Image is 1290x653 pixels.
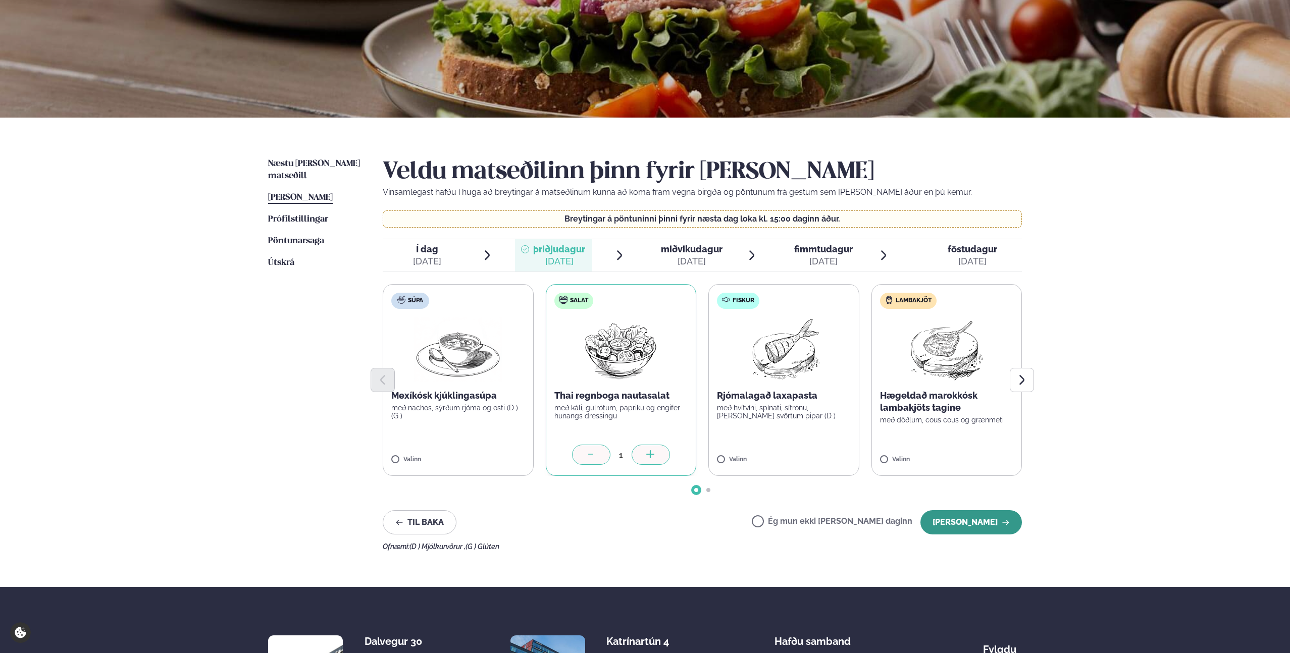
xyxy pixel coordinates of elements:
img: Soup.png [414,317,502,382]
img: Fish.png [739,317,829,382]
div: [DATE] [533,255,585,267]
button: Previous slide [371,368,395,392]
span: Pöntunarsaga [268,237,324,245]
img: salad.svg [559,296,567,304]
img: Salad.png [576,317,665,382]
button: Next slide [1010,368,1034,392]
p: með döðlum, cous cous og grænmeti [880,416,1014,424]
img: fish.svg [722,296,730,304]
div: [DATE] [948,255,997,267]
a: [PERSON_NAME] [268,192,333,204]
p: Mexíkósk kjúklingasúpa [391,390,525,402]
span: Go to slide 2 [706,488,710,492]
h2: Veldu matseðilinn þinn fyrir [PERSON_NAME] [383,158,1022,186]
span: Útskrá [268,258,294,267]
p: Rjómalagað laxapasta [717,390,851,402]
span: Súpa [408,297,423,305]
p: með hvítvíni, spínati, sítrónu, [PERSON_NAME] svörtum pipar (D ) [717,404,851,420]
div: 1 [610,449,632,461]
p: með káli, gulrótum, papriku og engifer hunangs dressingu [554,404,688,420]
a: Útskrá [268,257,294,269]
span: (G ) Glúten [466,542,499,551]
span: Salat [570,297,588,305]
p: Thai regnboga nautasalat [554,390,688,402]
a: Næstu [PERSON_NAME] matseðill [268,158,363,182]
span: Næstu [PERSON_NAME] matseðill [268,159,360,180]
span: Hafðu samband [775,627,851,647]
a: Prófílstillingar [268,213,328,226]
span: þriðjudagur [533,244,585,254]
p: Vinsamlegast hafðu í huga að breytingar á matseðlinum kunna að koma fram vegna birgða og pöntunum... [383,186,1022,198]
span: (D ) Mjólkurvörur , [409,542,466,551]
a: Cookie settings [10,622,31,643]
div: Ofnæmi: [383,542,1022,551]
p: Breytingar á pöntuninni þinni fyrir næsta dag loka kl. 15:00 daginn áður. [393,215,1012,223]
button: [PERSON_NAME] [920,510,1022,534]
p: með nachos, sýrðum rjóma og osti (D ) (G ) [391,404,525,420]
div: [DATE] [794,255,853,267]
span: Lambakjöt [896,297,932,305]
div: [DATE] [413,255,441,267]
span: föstudagur [948,244,997,254]
div: [DATE] [661,255,723,267]
a: Pöntunarsaga [268,235,324,247]
div: Katrínartún 4 [606,635,687,647]
span: Go to slide 1 [694,488,698,492]
img: soup.svg [397,296,405,304]
span: [PERSON_NAME] [268,193,333,202]
span: miðvikudagur [661,244,723,254]
button: Til baka [383,510,456,534]
span: Fiskur [733,297,754,305]
span: fimmtudagur [794,244,853,254]
span: Í dag [413,243,441,255]
span: Prófílstillingar [268,215,328,224]
img: Lamb.svg [885,296,893,304]
div: Dalvegur 30 [365,635,445,647]
img: Lamb-Meat.png [902,317,991,382]
p: Hægeldað marokkósk lambakjöts tagine [880,390,1014,414]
